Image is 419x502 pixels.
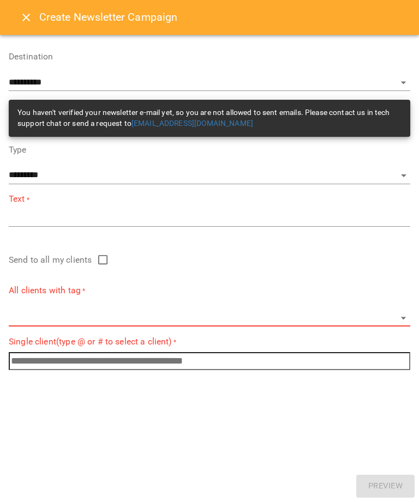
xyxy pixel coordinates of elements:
label: Destination [9,52,410,61]
label: Single client(type @ or # to select a client) [9,335,410,348]
label: Type [9,146,410,154]
label: Text [9,193,410,205]
h6: Create Newsletter Campaign [39,9,178,26]
label: Send to all my clients [9,249,410,271]
button: Close [13,4,39,31]
label: All clients with tag [9,284,410,297]
a: [EMAIL_ADDRESS][DOMAIN_NAME] [131,119,253,128]
span: You haven't verified your newsletter e-mail yet, so you are not allowed to sent emails. Please co... [17,108,390,128]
